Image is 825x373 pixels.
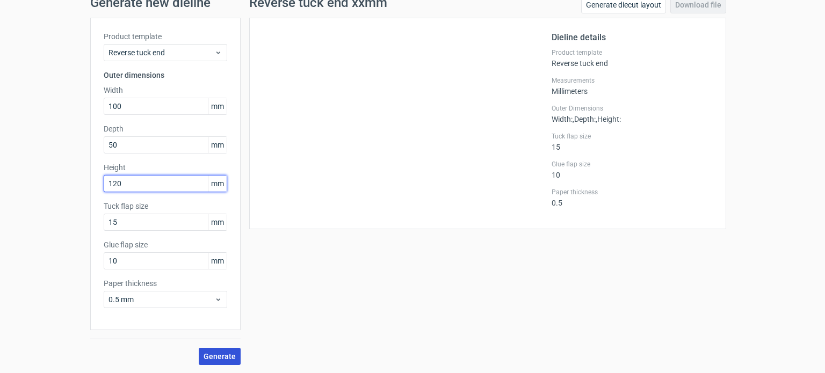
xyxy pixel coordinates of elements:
[104,31,227,42] label: Product template
[208,253,227,269] span: mm
[552,188,713,196] label: Paper thickness
[104,162,227,173] label: Height
[552,188,713,207] div: 0.5
[104,201,227,211] label: Tuck flap size
[552,115,573,123] span: Width :
[552,132,713,141] label: Tuck flap size
[199,348,241,365] button: Generate
[552,160,713,179] div: 10
[552,132,713,151] div: 15
[104,70,227,81] h3: Outer dimensions
[208,137,227,153] span: mm
[552,48,713,57] label: Product template
[552,48,713,68] div: Reverse tuck end
[108,294,214,305] span: 0.5 mm
[104,239,227,250] label: Glue flap size
[208,214,227,230] span: mm
[573,115,596,123] span: , Depth :
[104,85,227,96] label: Width
[104,123,227,134] label: Depth
[552,160,713,169] label: Glue flap size
[208,175,227,192] span: mm
[552,104,713,113] label: Outer Dimensions
[204,353,236,360] span: Generate
[104,278,227,289] label: Paper thickness
[552,76,713,85] label: Measurements
[596,115,621,123] span: , Height :
[108,47,214,58] span: Reverse tuck end
[552,76,713,96] div: Millimeters
[208,98,227,114] span: mm
[552,31,713,44] h2: Dieline details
